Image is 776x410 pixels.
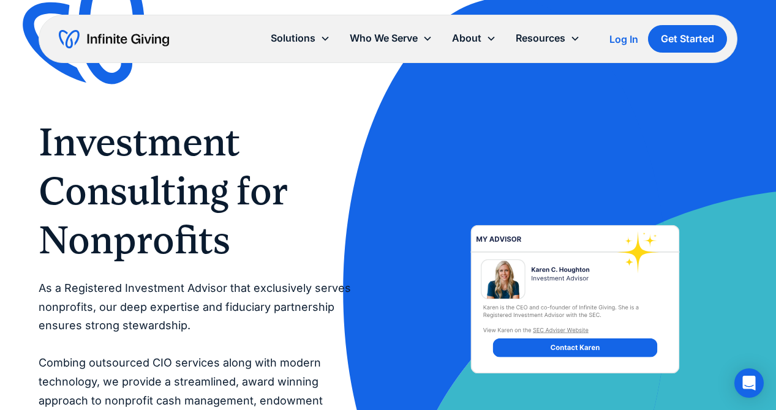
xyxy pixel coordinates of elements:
div: Solutions [261,25,340,51]
div: Who We Serve [350,30,418,47]
div: Log In [609,34,638,44]
div: Resources [506,25,590,51]
div: About [452,30,481,47]
h1: Investment Consulting for Nonprofits [39,117,363,264]
div: About [442,25,506,51]
a: Log In [609,32,638,47]
a: Get Started [648,25,727,53]
div: Open Intercom Messenger [734,368,764,398]
div: Who We Serve [340,25,442,51]
div: Resources [516,30,565,47]
div: Solutions [271,30,315,47]
a: home [59,29,169,49]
